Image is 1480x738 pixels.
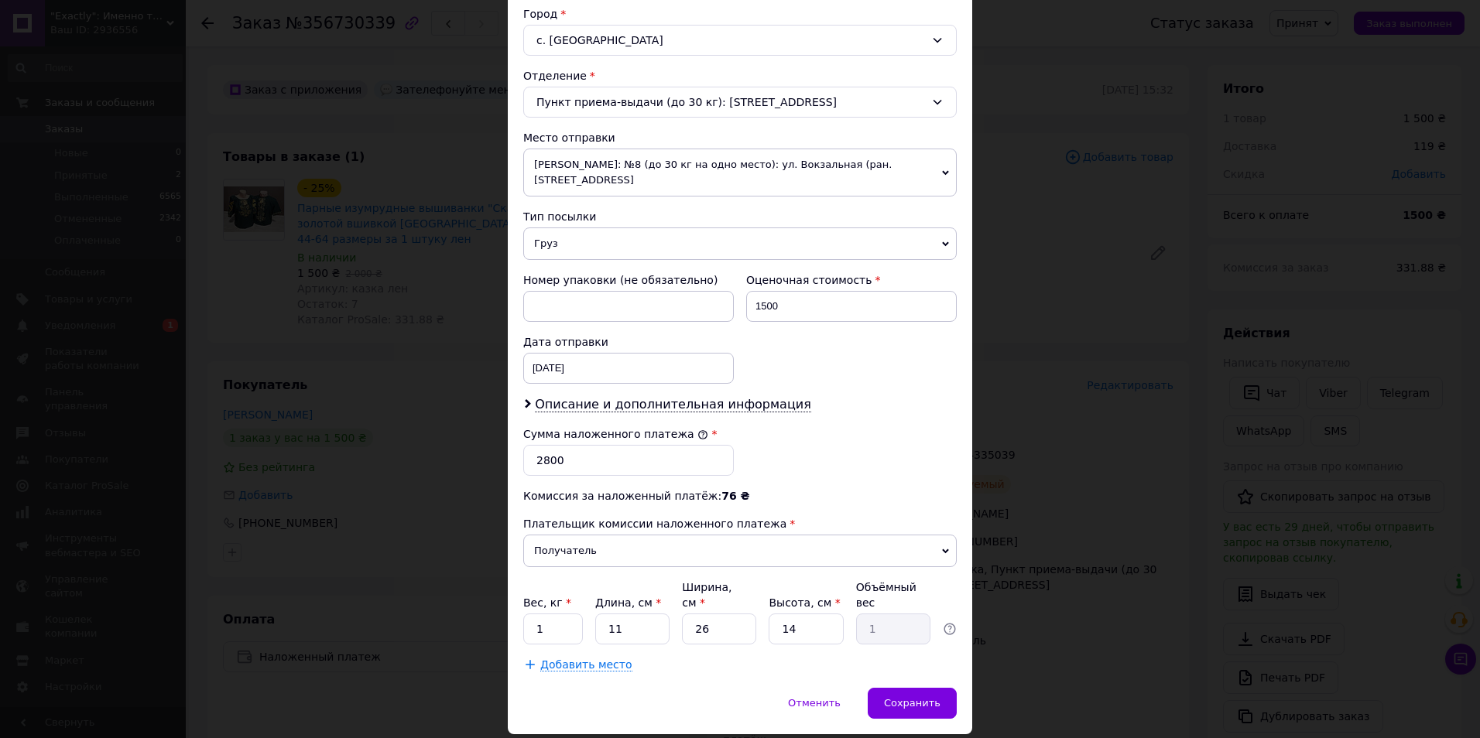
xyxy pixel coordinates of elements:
span: 76 ₴ [721,490,749,502]
div: Номер упаковки (не обязательно) [523,272,734,288]
div: Оценочная стоимость [746,272,957,288]
label: Длина, см [595,596,661,609]
span: Добавить место [540,658,632,671]
div: Дата отправки [523,334,734,350]
span: Получатель [523,535,957,567]
span: Отменить [788,697,841,709]
label: Вес, кг [523,596,571,609]
div: Отделение [523,68,957,84]
span: Описание и дополнительная информация [535,397,811,412]
label: Ширина, см [682,581,731,609]
div: Комиссия за наложенный платёж: [523,488,957,504]
div: Пункт приема-выдачи (до 30 кг): [STREET_ADDRESS] [523,87,957,118]
span: [PERSON_NAME]: №8 (до 30 кг на одно место): ул. Вокзальная (ран. [STREET_ADDRESS] [523,149,957,196]
span: Груз [523,227,957,260]
span: Плательщик комиссии наложенного платежа [523,518,786,530]
div: с. [GEOGRAPHIC_DATA] [523,25,957,56]
span: Тип посылки [523,210,596,223]
div: Город [523,6,957,22]
div: Объёмный вес [856,579,930,610]
label: Высота, см [769,596,840,609]
span: Сохранить [884,697,940,709]
label: Сумма наложенного платежа [523,428,708,440]
span: Место отправки [523,132,615,144]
